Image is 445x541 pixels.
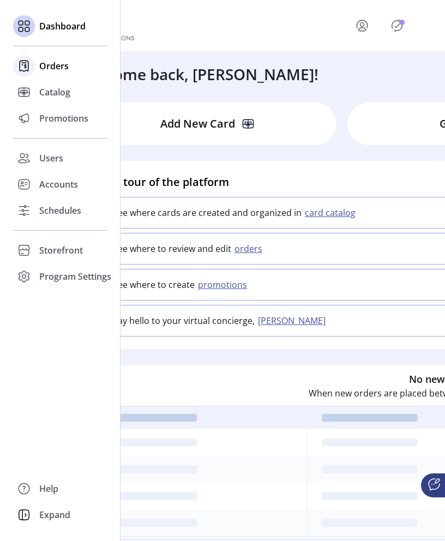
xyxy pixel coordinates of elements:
span: Accounts [39,178,78,191]
button: card catalog [302,206,362,219]
h3: Welcome back, [PERSON_NAME]! [79,63,318,86]
p: See where cards are created and organized in [113,206,302,219]
span: Schedules [39,204,81,217]
p: See where to review and edit [113,242,231,255]
span: Dashboard [39,20,86,33]
p: Add New Card [160,116,235,132]
button: promotions [195,278,254,291]
button: orders [231,242,269,255]
button: menu [340,13,388,39]
p: Say hello to your virtual concierge, [113,314,255,327]
span: Expand [39,508,70,521]
span: Program Settings [39,270,111,283]
span: Orders [39,59,69,73]
span: Promotions [39,112,88,125]
button: [PERSON_NAME] [255,314,332,327]
span: Help [39,482,58,495]
button: Publisher Panel [388,17,406,34]
span: Storefront [39,244,83,257]
span: Users [39,152,63,165]
span: Catalog [39,86,70,99]
p: See where to create [113,278,195,291]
